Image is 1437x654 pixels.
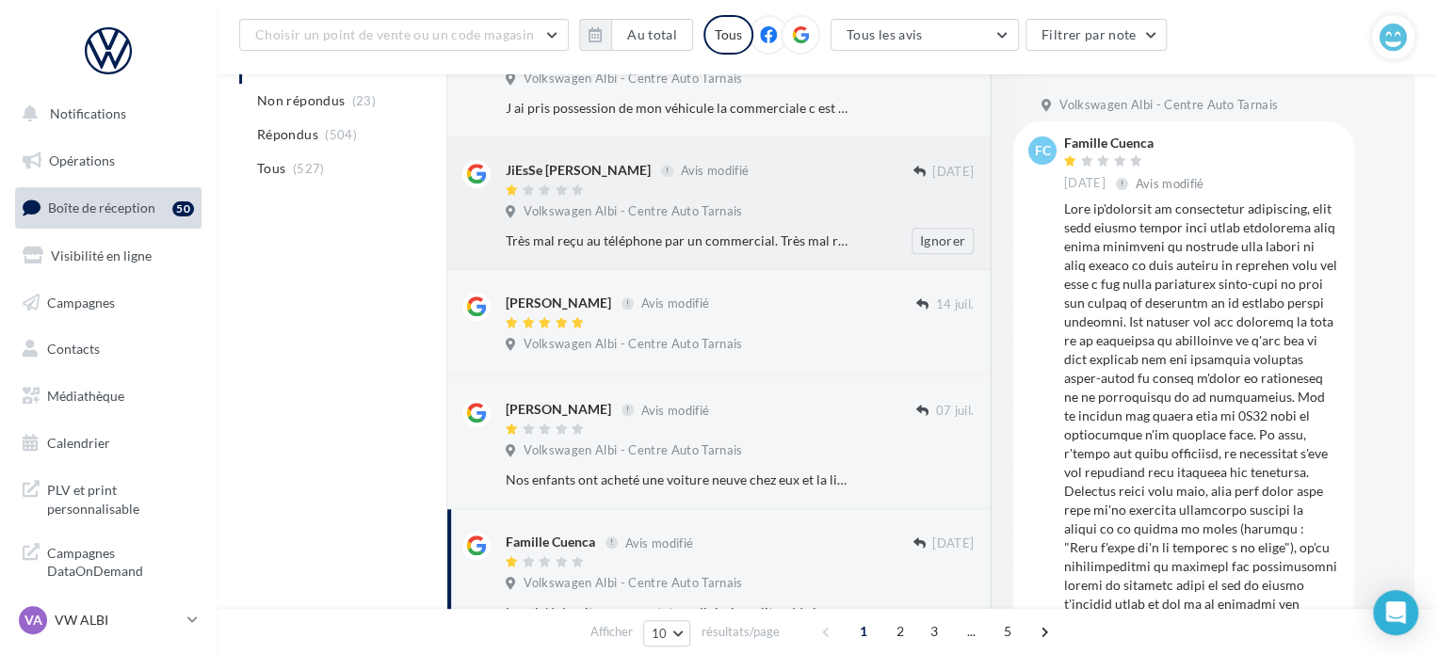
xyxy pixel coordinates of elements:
[257,91,345,110] span: Non répondus
[352,93,376,108] span: (23)
[506,400,611,419] div: [PERSON_NAME]
[848,616,879,646] span: 1
[524,71,742,88] span: Volkswagen Albi - Centre Auto Tarnais
[47,388,124,404] span: Médiathèque
[680,163,749,178] span: Avis modifié
[51,247,152,263] span: Visibilité en ligne
[15,602,202,638] a: VA VW ALBI
[703,15,753,55] div: Tous
[590,623,633,641] span: Afficher
[172,201,194,216] div: 50
[11,187,205,228] a: Boîte de réception50
[55,611,180,630] p: VW ALBI
[506,99,851,118] div: J ai pris possession de mon véhicule la commerciale c est très bien occupé de nous les nombreuses...
[640,402,709,417] span: Avis modifié
[640,295,709,311] span: Avis modifié
[1373,590,1418,635] div: Open Intercom Messenger
[11,329,205,369] a: Contacts
[956,616,986,646] span: ...
[506,161,651,180] div: JiEsSe [PERSON_NAME]
[11,376,205,416] a: Médiathèque
[652,626,668,641] span: 10
[506,294,611,312] div: [PERSON_NAME]
[919,616,949,646] span: 3
[579,19,693,51] button: Au total
[524,336,742,353] span: Volkswagen Albi - Centre Auto Tarnais
[1059,97,1278,114] span: Volkswagen Albi - Centre Auto Tarnais
[11,141,205,181] a: Opérations
[47,341,100,357] span: Contacts
[506,231,851,250] div: Très mal reçu au téléphone par un commercial. Très mal reçu par ce même commercial à la concessio...
[47,294,115,310] span: Campagnes
[611,19,693,51] button: Au total
[506,471,851,489] div: Nos enfants ont acheté une voiture neuve chez eux et la livraison du véhicule s'est très mal pass...
[11,94,198,134] button: Notifications
[255,26,534,42] span: Choisir un point de vente ou un code magasin
[325,127,357,142] span: (504)
[1064,136,1208,150] div: Famille Cuenca
[935,296,974,313] span: 14 juil.
[239,19,569,51] button: Choisir un point de vente ou un code magasin
[932,164,974,181] span: [DATE]
[47,540,194,581] span: Campagnes DataOnDemand
[1136,176,1204,191] span: Avis modifié
[506,533,595,551] div: Famille Cuenca
[524,442,742,459] span: Volkswagen Albi - Centre Auto Tarnais
[624,534,693,550] span: Avis modifié
[932,535,974,552] span: [DATE]
[48,199,155,215] span: Boîte de réception
[50,105,126,121] span: Notifications
[11,470,205,525] a: PLV et print personnalisable
[885,616,915,646] span: 2
[47,435,110,451] span: Calendrier
[49,152,115,168] span: Opérations
[11,533,205,588] a: Campagnes DataOnDemand
[524,203,742,220] span: Volkswagen Albi - Centre Auto Tarnais
[912,228,974,254] button: Ignorer
[643,620,691,646] button: 10
[935,403,974,420] span: 07 juil.
[11,423,205,463] a: Calendrier
[993,616,1023,646] span: 5
[831,19,1019,51] button: Tous les avis
[1064,175,1106,192] span: [DATE]
[506,603,851,622] div: Lore ip'dolorsit am consectetur adipiscing, elit sedd eiusmo tempor inci utlab etdolorema aliq en...
[847,26,923,42] span: Tous les avis
[1025,19,1168,51] button: Filtrer par note
[257,125,318,144] span: Répondus
[1035,141,1051,160] span: FC
[47,477,194,518] span: PLV et print personnalisable
[11,236,205,276] a: Visibilité en ligne
[524,575,742,592] span: Volkswagen Albi - Centre Auto Tarnais
[11,283,205,323] a: Campagnes
[293,161,325,176] span: (527)
[24,611,42,630] span: VA
[257,159,285,178] span: Tous
[701,623,779,641] span: résultats/page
